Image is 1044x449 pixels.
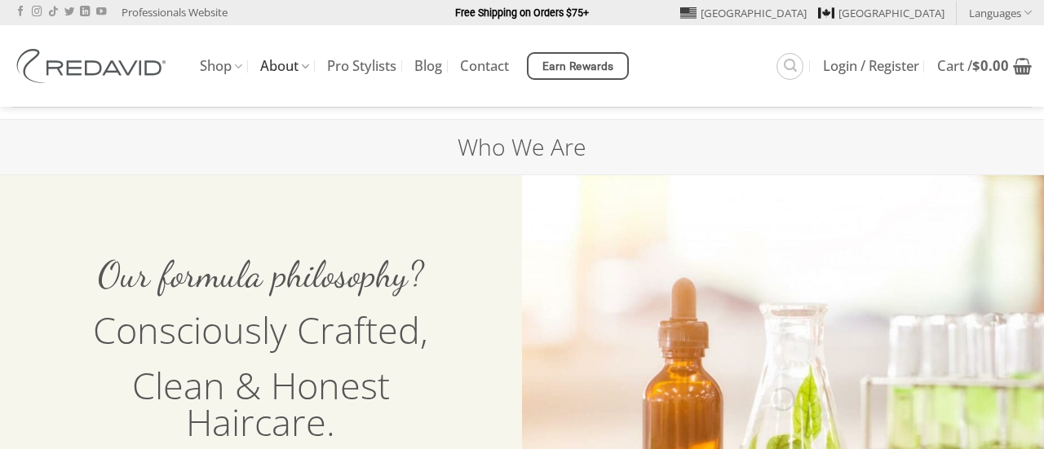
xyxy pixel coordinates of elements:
[96,7,106,18] a: Follow on YouTube
[414,51,442,81] a: Blog
[823,59,919,73] span: Login / Register
[15,7,25,18] a: Follow on Facebook
[260,51,309,82] a: About
[458,132,586,162] h1: Who We Are
[64,7,74,18] a: Follow on Twitter
[200,51,242,82] a: Shop
[776,53,803,80] a: Search
[937,48,1032,84] a: View cart
[48,7,58,18] a: Follow on TikTok
[89,311,434,348] h3: Consciously Crafted,
[542,58,614,76] span: Earn Rewards
[80,7,90,18] a: Follow on LinkedIn
[680,1,807,25] a: [GEOGRAPHIC_DATA]
[98,253,424,297] span: Our formula philosophy?
[972,56,980,75] span: $
[972,56,1009,75] bdi: 0.00
[32,7,42,18] a: Follow on Instagram
[937,59,1009,73] span: Cart /
[823,51,919,81] a: Login / Register
[89,367,434,440] h3: Clean & Honest Haircare.
[527,52,629,80] a: Earn Rewards
[327,51,396,81] a: Pro Stylists
[455,7,589,19] strong: Free Shipping on Orders $75+
[818,1,944,25] a: [GEOGRAPHIC_DATA]
[12,49,175,83] img: REDAVID Salon Products | United States
[460,51,509,81] a: Contact
[969,1,1032,24] a: Languages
